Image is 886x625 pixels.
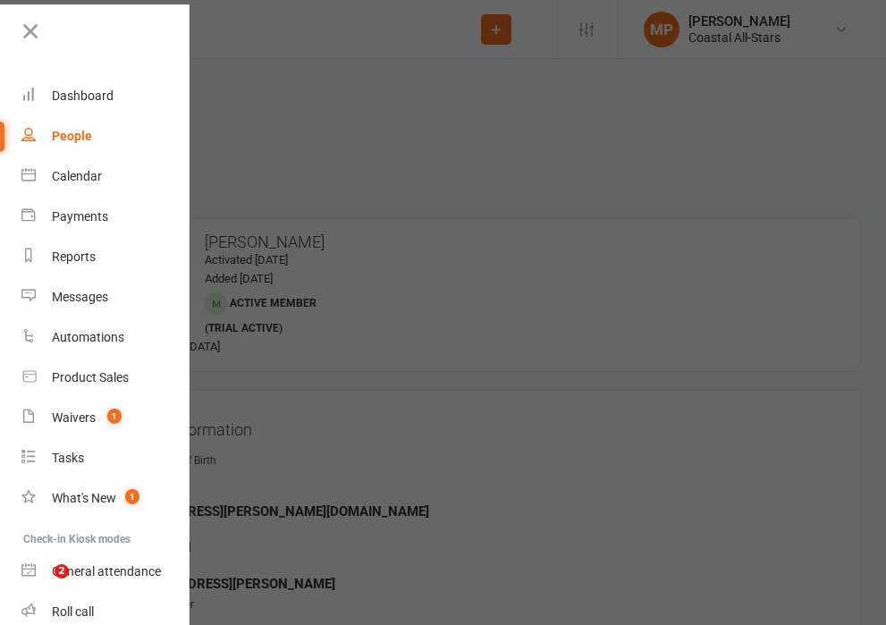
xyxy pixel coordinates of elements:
a: Product Sales [21,358,190,398]
a: What's New1 [21,478,190,519]
span: 1 [107,409,122,424]
span: 1 [125,489,139,504]
div: Waivers [52,410,96,425]
a: General attendance kiosk mode [21,552,190,592]
a: People [21,116,190,156]
a: Calendar [21,156,190,197]
div: Tasks [52,451,84,465]
div: Dashboard [52,89,114,103]
div: Messages [52,290,108,304]
div: Roll call [52,604,94,619]
div: Calendar [52,169,102,183]
a: Automations [21,317,190,358]
a: Messages [21,277,190,317]
a: Reports [21,237,190,277]
a: Dashboard [21,76,190,116]
div: Automations [52,330,124,344]
div: Product Sales [52,370,129,384]
a: Waivers 1 [21,398,190,438]
div: People [52,129,92,143]
div: What's New [52,491,116,505]
div: General attendance [52,564,161,579]
span: 2 [55,564,69,579]
div: Reports [52,249,96,264]
div: Payments [52,209,108,224]
iframe: Intercom live chat [18,564,61,607]
a: Payments [21,197,190,237]
a: Tasks [21,438,190,478]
